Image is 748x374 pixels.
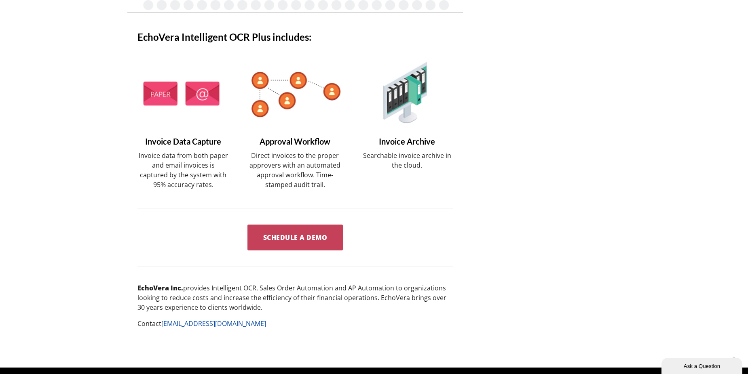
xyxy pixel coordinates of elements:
iframe: chat widget [661,356,744,374]
img: intelligent ocr [137,57,229,128]
img: intelligent invoice ocr [249,57,341,128]
h5: Invoice Data Capture [137,57,229,147]
span: Schedule a Demo [263,233,328,242]
strong: EchoVera Inc. [137,284,183,292]
a: Schedule a Demo [247,225,342,250]
p: Searchable invoice archive in the cloud. [361,151,453,170]
p: Contact [137,319,453,328]
p: provides Intelligent OCR, Sales Order Automation and AP Automation to organizations looking to re... [137,283,453,312]
h5: Invoice Archive [361,57,453,147]
p: Invoice data from both paper and email invoices is captured by the system with 95% accuracy rates. [137,151,229,189]
h5: Approval Workflow [249,57,341,147]
h4: EchoVera Intelligent OCR Plus includes: [137,31,453,44]
p: Direct invoices to the proper approvers with an automated approval workflow. Time-stamped audit t... [249,151,341,189]
img: invoice ocr [361,57,453,128]
a: [EMAIL_ADDRESS][DOMAIN_NAME] [161,319,266,328]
